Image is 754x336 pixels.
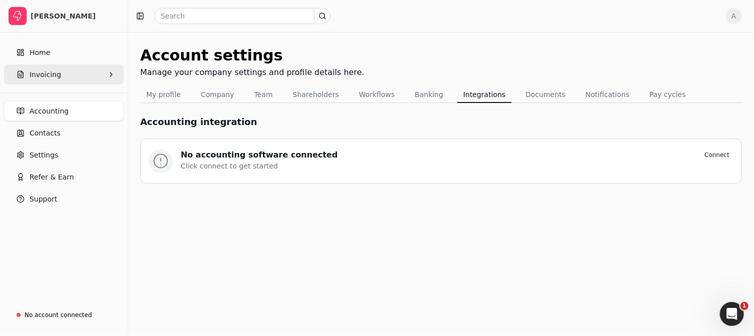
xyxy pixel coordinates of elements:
[30,194,57,204] span: Support
[140,86,187,102] button: My profile
[4,42,124,62] a: Home
[4,64,124,84] button: Invoicing
[30,69,61,80] span: Invoicing
[643,86,692,102] button: Pay cycles
[353,86,401,102] button: Workflows
[181,161,733,171] div: Click connect to get started
[25,310,92,319] div: No account connected
[30,106,69,116] span: Accounting
[30,47,50,58] span: Home
[4,306,124,324] a: No account connected
[195,86,240,102] button: Company
[700,149,733,161] button: Connect
[4,145,124,165] a: Settings
[181,149,338,161] div: No accounting software connected
[4,101,124,121] a: Accounting
[4,189,124,209] button: Support
[154,8,330,24] input: Search
[726,8,742,24] button: A
[140,86,742,103] nav: Tabs
[520,86,572,102] button: Documents
[140,115,257,128] h1: Accounting integration
[457,86,511,102] button: Integrations
[287,86,345,102] button: Shareholders
[30,150,58,160] span: Settings
[409,86,450,102] button: Banking
[580,86,636,102] button: Notifications
[140,66,364,78] div: Manage your company settings and profile details here.
[30,172,74,182] span: Refer & Earn
[4,167,124,187] button: Refer & Earn
[740,302,748,310] span: 1
[30,128,61,138] span: Contacts
[31,11,119,21] div: [PERSON_NAME]
[248,86,279,102] button: Team
[720,302,744,326] iframe: Intercom live chat
[140,44,364,66] div: Account settings
[4,123,124,143] a: Contacts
